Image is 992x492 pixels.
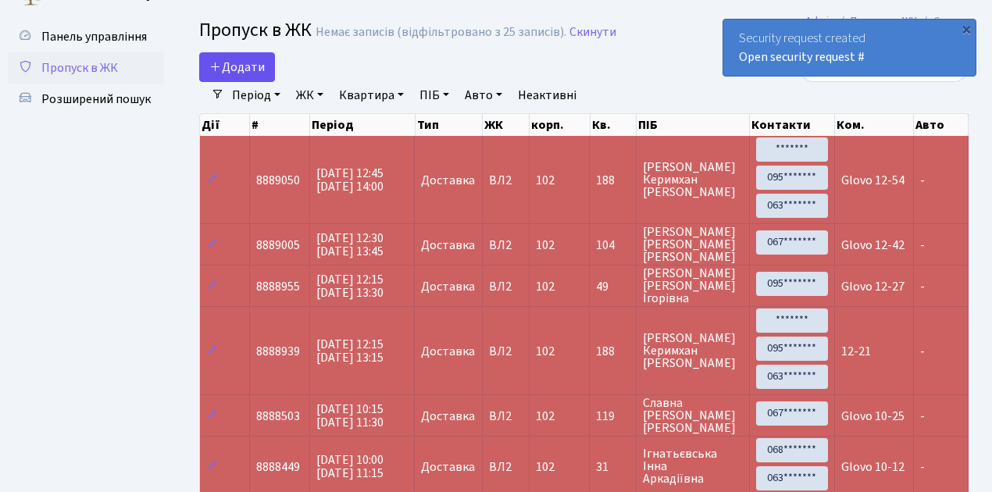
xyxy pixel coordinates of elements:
[489,280,523,293] span: ВЛ2
[536,408,555,425] span: 102
[920,172,925,189] span: -
[643,267,743,305] span: [PERSON_NAME] [PERSON_NAME] Ігорівна
[316,165,384,195] span: [DATE] 12:45 [DATE] 14:00
[413,82,455,109] a: ПІБ
[920,237,925,254] span: -
[333,82,410,109] a: Квартира
[536,237,555,254] span: 102
[316,230,384,260] span: [DATE] 12:30 [DATE] 13:45
[8,52,164,84] a: Пропуск в ЖК
[536,278,555,295] span: 102
[643,226,743,263] span: [PERSON_NAME] [PERSON_NAME] [PERSON_NAME]
[421,280,475,293] span: Доставка
[489,239,523,251] span: ВЛ2
[459,82,508,109] a: Авто
[310,114,416,136] th: Період
[920,408,925,425] span: -
[596,280,629,293] span: 49
[596,239,629,251] span: 104
[209,59,265,76] span: Додати
[536,172,555,189] span: 102
[841,343,871,360] span: 12-21
[41,91,151,108] span: Розширений пошук
[530,114,591,136] th: корп.
[226,82,287,109] a: Період
[489,174,523,187] span: ВЛ2
[914,114,969,136] th: Авто
[416,114,484,136] th: Тип
[637,114,750,136] th: ПІБ
[739,48,865,66] a: Open security request #
[569,25,616,40] a: Скинути
[841,278,905,295] span: Glovo 12-27
[489,461,523,473] span: ВЛ2
[512,82,583,109] a: Неактивні
[290,82,330,109] a: ЖК
[421,239,475,251] span: Доставка
[200,114,250,136] th: Дії
[41,59,118,77] span: Пропуск в ЖК
[316,336,384,366] span: [DATE] 12:15 [DATE] 13:15
[256,458,300,476] span: 8888449
[536,343,555,360] span: 102
[596,174,629,187] span: 188
[8,84,164,115] a: Розширений пошук
[596,345,629,358] span: 188
[316,25,566,40] div: Немає записів (відфільтровано з 25 записів).
[250,114,310,136] th: #
[841,458,905,476] span: Glovo 10-12
[41,28,147,45] span: Панель управління
[643,397,743,434] span: Славна [PERSON_NAME] [PERSON_NAME]
[316,451,384,482] span: [DATE] 10:00 [DATE] 11:15
[256,237,300,254] span: 8889005
[841,172,905,189] span: Glovo 12-54
[643,447,743,485] span: Ігнатьєвська Інна Аркадіївна
[489,345,523,358] span: ВЛ2
[316,271,384,301] span: [DATE] 12:15 [DATE] 13:30
[8,21,164,52] a: Панель управління
[920,278,925,295] span: -
[199,16,312,44] span: Пропуск в ЖК
[920,343,925,360] span: -
[316,401,384,431] span: [DATE] 10:15 [DATE] 11:30
[256,172,300,189] span: 8889050
[596,410,629,422] span: 119
[750,114,834,136] th: Контакти
[841,237,905,254] span: Glovo 12-42
[591,114,637,136] th: Кв.
[920,458,925,476] span: -
[421,461,475,473] span: Доставка
[536,458,555,476] span: 102
[835,114,914,136] th: Ком.
[256,343,300,360] span: 8888939
[841,408,905,425] span: Glovo 10-25
[256,278,300,295] span: 8888955
[643,332,743,369] span: [PERSON_NAME] Керимхан [PERSON_NAME]
[958,21,974,37] div: ×
[256,408,300,425] span: 8888503
[421,174,475,187] span: Доставка
[483,114,530,136] th: ЖК
[596,461,629,473] span: 31
[421,345,475,358] span: Доставка
[723,20,976,76] div: Security request created
[199,52,275,82] a: Додати
[643,161,743,198] span: [PERSON_NAME] Керимхан [PERSON_NAME]
[489,410,523,422] span: ВЛ2
[421,410,475,422] span: Доставка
